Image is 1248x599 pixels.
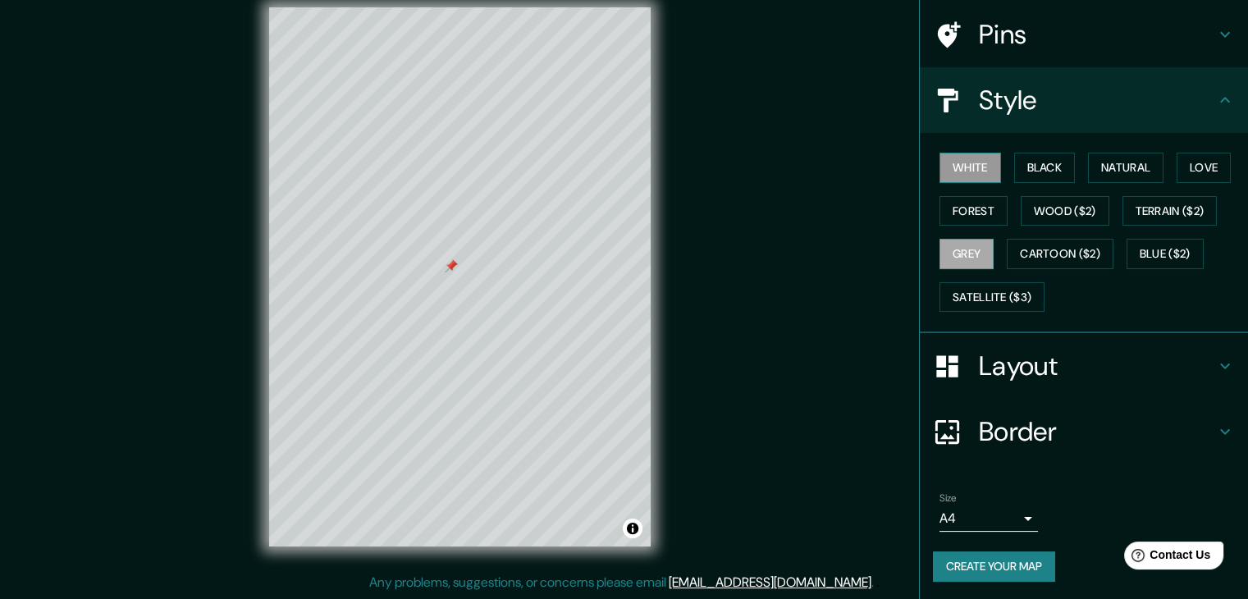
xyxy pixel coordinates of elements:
h4: Pins [979,18,1215,51]
button: Satellite ($3) [939,282,1045,313]
button: Natural [1088,153,1163,183]
button: Love [1177,153,1231,183]
div: . [874,573,876,592]
button: White [939,153,1001,183]
button: Create your map [933,551,1055,582]
div: A4 [939,505,1038,532]
p: Any problems, suggestions, or concerns please email . [369,573,874,592]
label: Size [939,492,957,505]
div: Pins [920,2,1248,67]
div: . [876,573,880,592]
button: Grey [939,239,994,269]
button: Toggle attribution [623,519,642,538]
h4: Style [979,84,1215,117]
h4: Border [979,415,1215,448]
button: Cartoon ($2) [1007,239,1113,269]
button: Terrain ($2) [1122,196,1218,226]
div: Border [920,399,1248,464]
div: Style [920,67,1248,133]
button: Blue ($2) [1127,239,1204,269]
iframe: Help widget launcher [1102,535,1230,581]
div: Layout [920,333,1248,399]
h4: Layout [979,350,1215,382]
button: Wood ($2) [1021,196,1109,226]
button: Forest [939,196,1008,226]
button: Black [1014,153,1076,183]
a: [EMAIL_ADDRESS][DOMAIN_NAME] [669,574,871,591]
